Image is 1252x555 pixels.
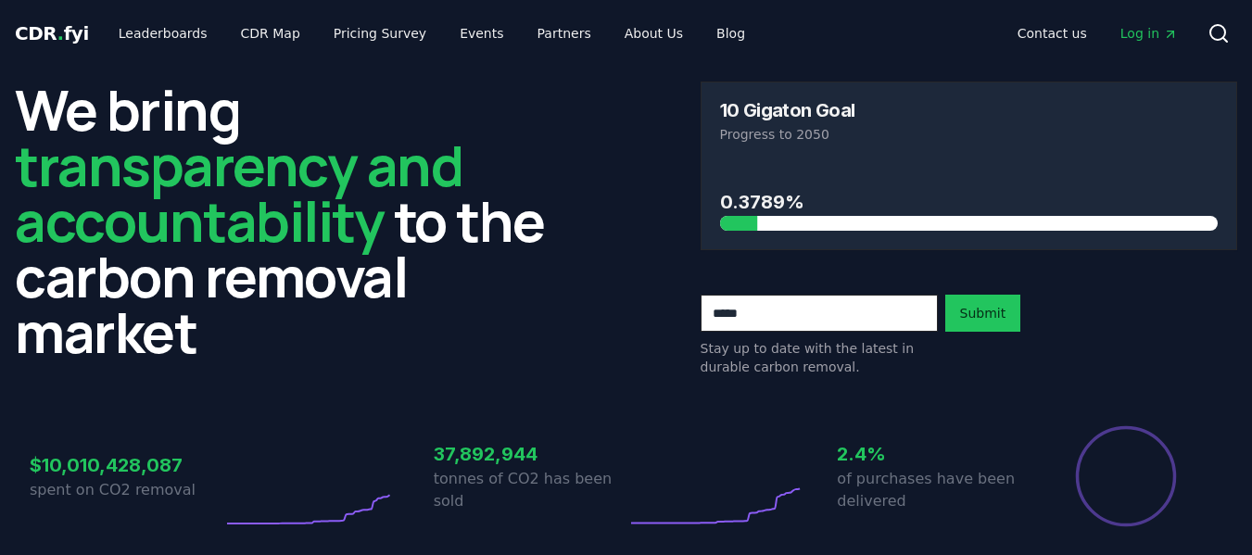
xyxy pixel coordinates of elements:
[434,440,626,468] h3: 37,892,944
[1074,424,1178,528] div: Percentage of sales delivered
[837,440,1030,468] h3: 2.4%
[702,17,760,50] a: Blog
[15,20,89,46] a: CDR.fyi
[945,295,1021,332] button: Submit
[837,468,1030,512] p: of purchases have been delivered
[1120,24,1178,43] span: Log in
[30,479,222,501] p: spent on CO2 removal
[701,339,938,376] p: Stay up to date with the latest in durable carbon removal.
[30,451,222,479] h3: $10,010,428,087
[226,17,315,50] a: CDR Map
[15,82,552,359] h2: We bring to the carbon removal market
[720,125,1219,144] p: Progress to 2050
[720,101,855,120] h3: 10 Gigaton Goal
[610,17,698,50] a: About Us
[1003,17,1193,50] nav: Main
[319,17,441,50] a: Pricing Survey
[15,22,89,44] span: CDR fyi
[1003,17,1102,50] a: Contact us
[434,468,626,512] p: tonnes of CO2 has been sold
[104,17,760,50] nav: Main
[57,22,64,44] span: .
[1106,17,1193,50] a: Log in
[523,17,606,50] a: Partners
[15,127,462,259] span: transparency and accountability
[720,188,1219,216] h3: 0.3789%
[104,17,222,50] a: Leaderboards
[445,17,518,50] a: Events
